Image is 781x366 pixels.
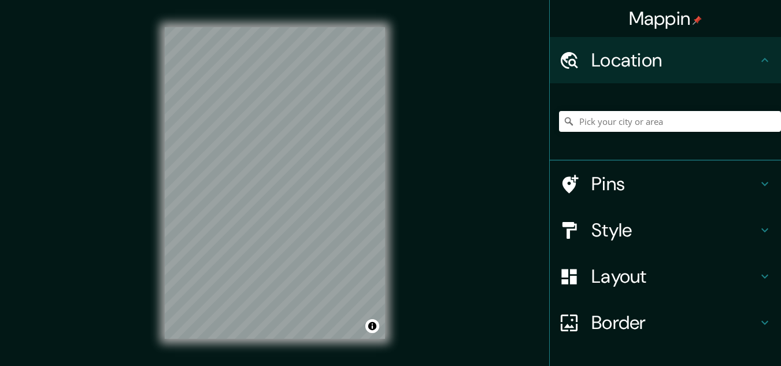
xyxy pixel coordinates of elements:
[629,7,702,30] h4: Mappin
[591,49,758,72] h4: Location
[165,27,385,339] canvas: Map
[591,219,758,242] h4: Style
[550,37,781,83] div: Location
[559,111,781,132] input: Pick your city or area
[550,161,781,207] div: Pins
[693,16,702,25] img: pin-icon.png
[591,172,758,195] h4: Pins
[550,253,781,300] div: Layout
[365,319,379,333] button: Toggle attribution
[591,265,758,288] h4: Layout
[591,311,758,334] h4: Border
[550,300,781,346] div: Border
[678,321,768,353] iframe: Help widget launcher
[550,207,781,253] div: Style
